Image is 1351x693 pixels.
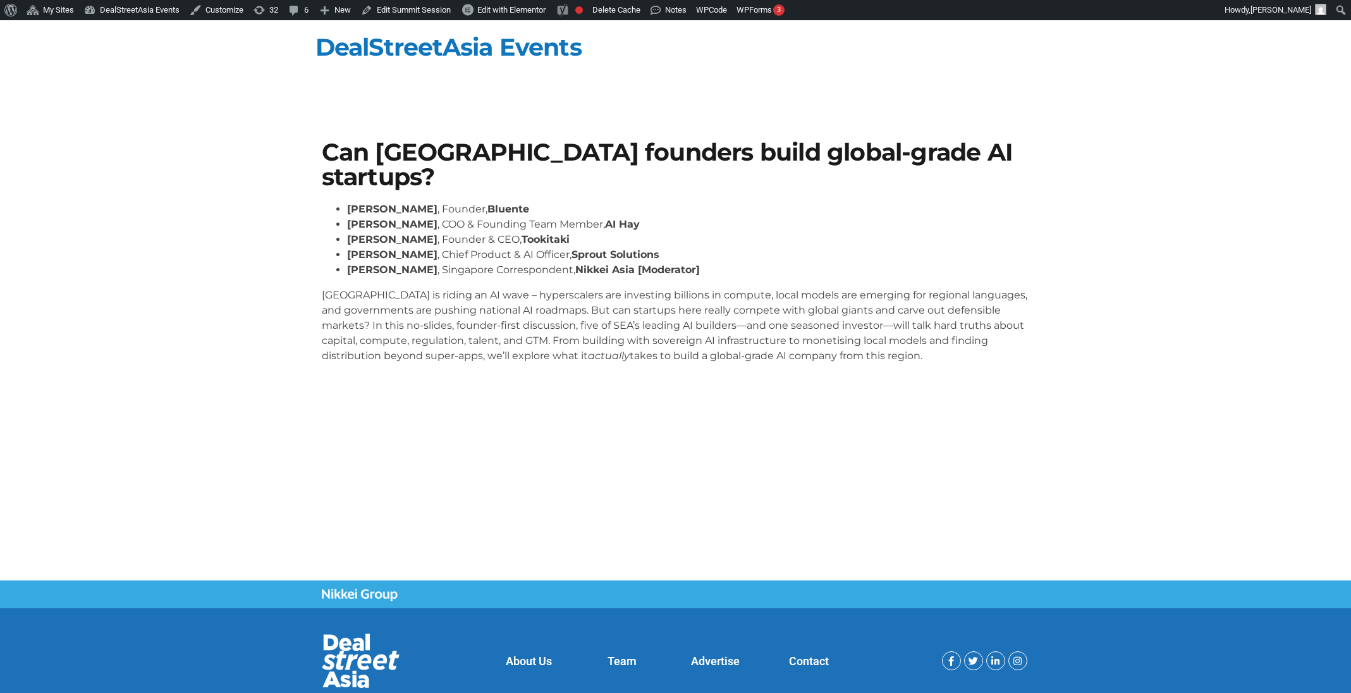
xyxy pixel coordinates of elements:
strong: [PERSON_NAME] [347,264,437,276]
img: Nikkei Group [322,589,398,601]
strong: Sprout Solutions [572,248,659,261]
strong: [PERSON_NAME] [347,218,437,230]
span: [PERSON_NAME] [1250,5,1311,15]
li: , COO & Founding Team Member, [347,217,1030,232]
strong: [PERSON_NAME] [347,203,437,215]
span: Edit with Elementor [477,5,546,15]
li: , Chief Product & AI Officer, [347,247,1030,262]
strong: Bluente [487,203,529,215]
a: About Us [506,654,552,668]
p: [GEOGRAPHIC_DATA] is riding an AI wave – hyperscalers are investing billions in compute, local mo... [322,288,1030,364]
strong: [PERSON_NAME] [347,248,437,261]
li: , Founder & CEO, [347,232,1030,247]
strong: Tookitaki [522,233,570,245]
a: DealStreetAsia Events [315,32,582,62]
li: , Singapore Correspondent, [347,262,1030,278]
em: actually [588,350,630,362]
div: 3 [773,4,785,16]
strong: Nikkei Asia [Moderator] [575,264,700,276]
div: Focus keyphrase not set [575,6,583,14]
strong: [PERSON_NAME] [347,233,437,245]
strong: AI Hay [605,218,640,230]
a: Team [608,654,637,668]
li: , Founder, [347,202,1030,217]
a: Contact [789,654,829,668]
h1: Can [GEOGRAPHIC_DATA] founders build global-grade AI startups? [322,140,1030,189]
a: Advertise [691,654,740,668]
